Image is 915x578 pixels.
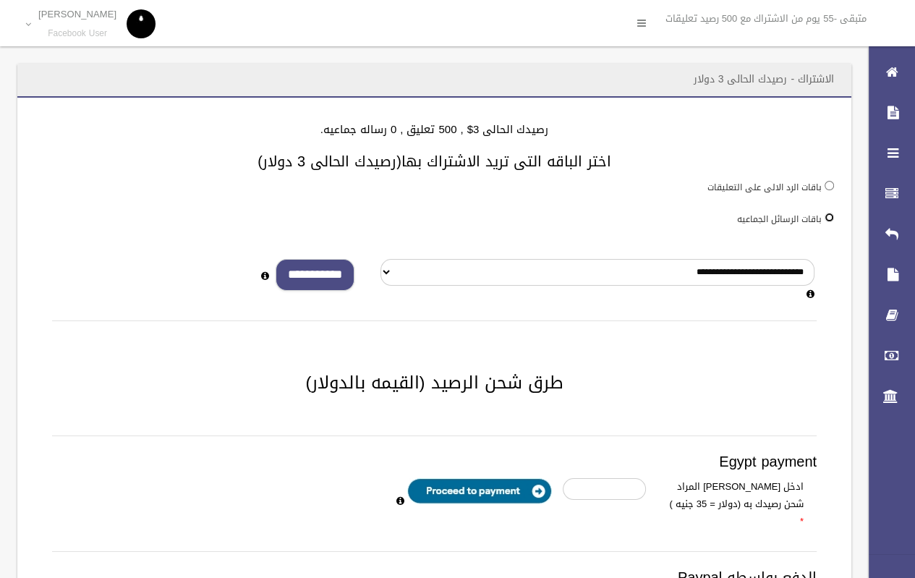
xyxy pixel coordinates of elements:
p: [PERSON_NAME] [38,9,116,20]
h3: Egypt payment [52,454,817,469]
label: باقات الرسائل الجماعيه [737,211,822,227]
h3: اختر الباقه التى تريد الاشتراك بها(رصيدك الحالى 3 دولار) [35,153,834,169]
label: ادخل [PERSON_NAME] المراد شحن رصيدك به (دولار = 35 جنيه ) [657,478,814,530]
label: باقات الرد الالى على التعليقات [707,179,822,195]
h2: طرق شحن الرصيد (القيمه بالدولار) [35,373,834,392]
h4: رصيدك الحالى 3$ , 500 تعليق , 0 رساله جماعيه. [35,124,834,136]
small: Facebook User [38,28,116,39]
header: الاشتراك - رصيدك الحالى 3 دولار [676,65,851,93]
